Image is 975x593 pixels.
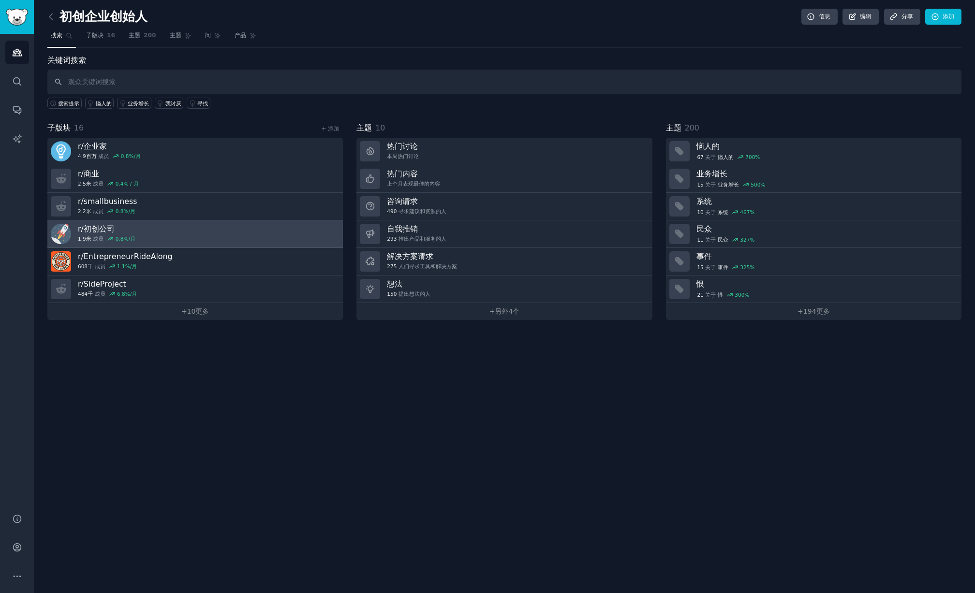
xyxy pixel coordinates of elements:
[78,279,84,289] font: r/
[387,252,433,261] font: 解决方案请求
[356,248,652,275] a: 解决方案请求275人们寻求工具和解决方案
[95,291,105,297] font: 成员
[47,165,343,193] a: r/商业2.5米成员0.4% / 月
[84,224,115,233] font: 初创公司
[399,236,446,242] font: 推出产品和服务的人
[125,263,137,269] font: %/月
[235,32,246,39] font: 产品
[78,208,91,214] font: 2.2米
[666,303,961,320] a: +194更多
[705,209,716,215] font: 关于
[78,169,84,178] font: r/
[356,138,652,165] a: 热门讨论本周热门讨论
[47,220,343,248] a: r/初创公司1.9米成员0.8%/月
[697,182,703,188] font: 15
[801,9,838,25] a: 信息
[47,56,86,65] font: 关键词搜索
[181,307,187,315] font: +
[47,275,343,303] a: r/SideProject484千成员6.8%/月
[117,98,151,109] a: 业务增长
[697,209,703,215] font: 10
[144,32,156,39] font: 200
[47,70,961,94] input: 观众关键词搜索
[696,279,704,289] font: 恨
[750,209,754,215] font: %
[697,264,703,270] font: 15
[356,303,652,320] a: +另外4个
[718,237,728,243] font: 民众
[116,208,124,214] font: 0.8
[84,197,137,206] font: smallbusiness
[705,264,716,270] font: 关于
[387,224,418,233] font: 自我推销
[98,153,109,159] font: 成员
[117,291,125,297] font: 6.8
[93,208,103,214] font: 成员
[59,9,148,24] font: 初创企业创始人
[155,98,184,109] a: 我讨厌
[95,263,105,269] font: 成员
[508,307,519,315] font: 4个
[697,237,703,243] font: 11
[356,193,652,220] a: 咨询请求490寻求建议和资源的人
[816,307,830,315] font: 更多
[125,28,160,48] a: 主题200
[128,101,149,106] font: 业务增长
[165,101,181,106] font: 我讨厌
[93,236,103,242] font: 成员
[78,263,93,269] font: 608千
[84,279,126,289] font: SideProject
[74,123,84,132] font: 16
[205,32,211,39] font: 问
[387,279,402,289] font: 想法
[387,169,418,178] font: 热门内容
[718,209,728,215] font: 系统
[387,263,397,269] font: 275
[705,237,716,243] font: 关于
[83,28,118,48] a: 子版块16
[696,252,712,261] font: 事件
[489,307,495,315] font: +
[798,307,803,315] font: +
[697,154,703,160] font: 67
[78,181,91,187] font: 2.5米
[666,165,961,193] a: 业务增长15关于​​业务增长500%
[943,13,954,20] font: 添加
[129,32,140,39] font: 主题
[399,208,446,214] font: 寻求建议和资源的人
[760,182,765,188] font: %
[231,28,260,48] a: 产品
[735,292,744,298] font: 300
[51,32,62,39] font: 搜索
[195,307,209,315] font: 更多
[107,32,115,39] font: 16
[387,291,397,297] font: 150
[901,13,913,20] font: 分享
[666,138,961,165] a: 恼人的67关于​​恼人的700%
[884,9,920,25] a: 分享
[356,165,652,193] a: 热门内容上个月表现最佳的内容
[666,193,961,220] a: 系统10关于​​系统467%
[321,125,340,132] font: + 添加
[78,197,84,206] font: r/
[718,292,723,298] font: 恨
[116,236,124,242] font: 0.8
[685,123,699,132] font: 200
[399,263,457,269] font: 人们寻求工具和解决方案
[745,154,755,160] font: 700
[51,224,71,244] img: 初创企业
[123,236,135,242] font: %/月
[123,208,135,214] font: %/月
[47,248,343,275] a: r/EntrepreneurRideAlong608千成员1.1%/月
[803,307,816,315] font: 194
[84,169,99,178] font: 商业
[755,154,760,160] font: %
[47,193,343,220] a: r/smallbusiness2.2米成员0.8%/月
[47,123,71,132] font: 子版块
[197,101,208,106] font: 寻找
[744,292,749,298] font: %
[96,101,112,106] font: 恼人的
[705,154,716,160] font: 关于
[387,142,418,151] font: 热门讨论
[129,153,141,159] font: %/月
